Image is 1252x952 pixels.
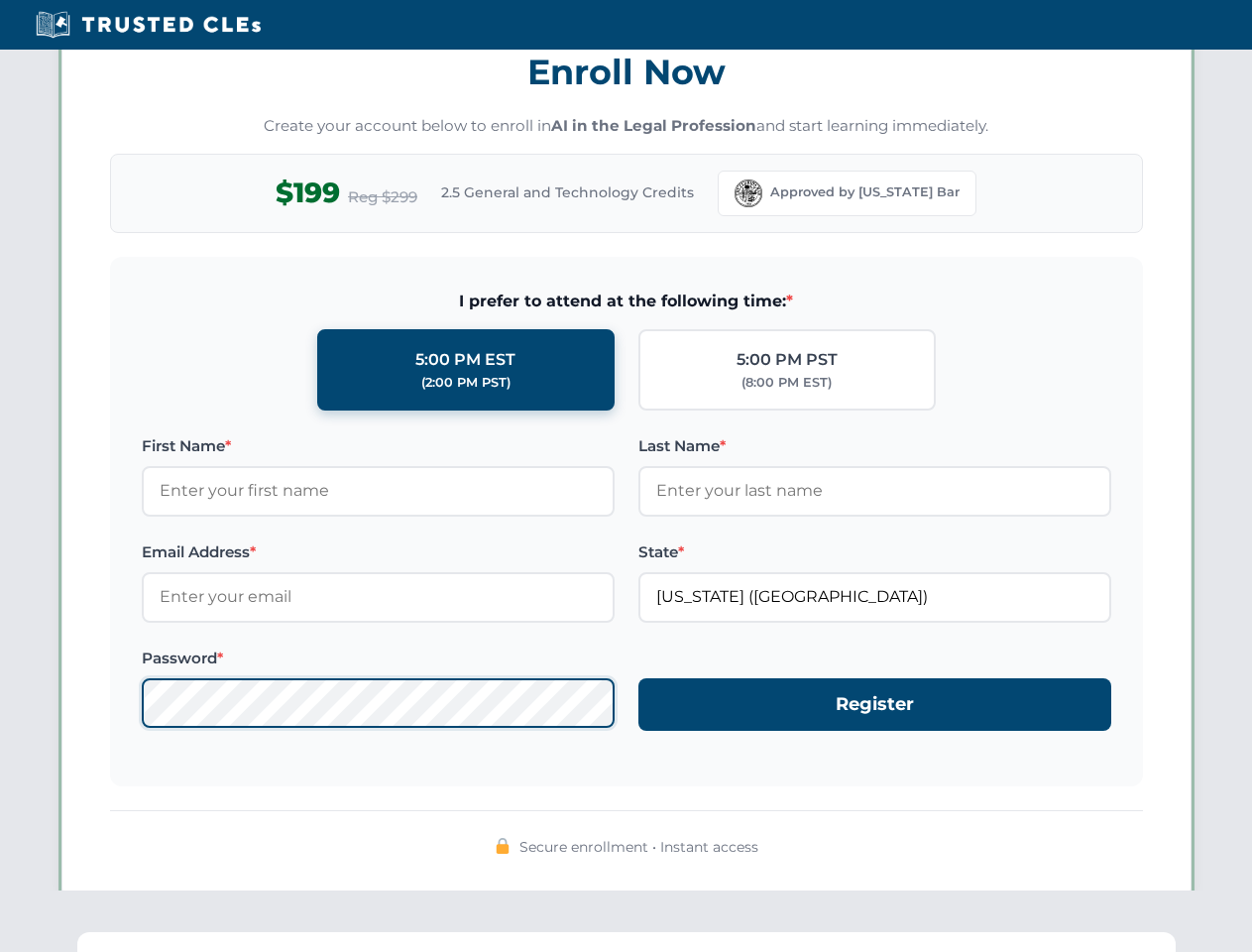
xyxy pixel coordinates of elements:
[495,838,511,854] img: 🔒
[638,466,1111,516] input: Enter your last name
[142,540,615,564] label: Email Address
[638,572,1111,622] input: Florida (FL)
[638,434,1111,458] label: Last Name
[110,41,1143,103] h3: Enroll Now
[276,171,340,215] span: $199
[421,373,511,393] div: (2:00 PM PST)
[415,347,515,373] div: 5:00 PM EST
[519,836,758,858] span: Secure enrollment • Instant access
[441,181,694,203] span: 2.5 General and Technology Credits
[348,185,417,209] span: Reg $299
[142,434,615,458] label: First Name
[142,647,615,670] label: Password
[741,373,832,393] div: (8:00 PM EST)
[770,182,960,202] span: Approved by [US_STATE] Bar
[551,116,756,135] strong: AI in the Legal Profession
[638,540,1111,564] label: State
[142,572,615,622] input: Enter your email
[142,466,615,516] input: Enter your first name
[737,347,838,373] div: 5:00 PM PST
[142,289,1111,314] span: I prefer to attend at the following time:
[30,10,267,40] img: Trusted CLEs
[735,179,762,207] img: Florida Bar
[638,678,1111,731] button: Register
[110,115,1143,138] p: Create your account below to enroll in and start learning immediately.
